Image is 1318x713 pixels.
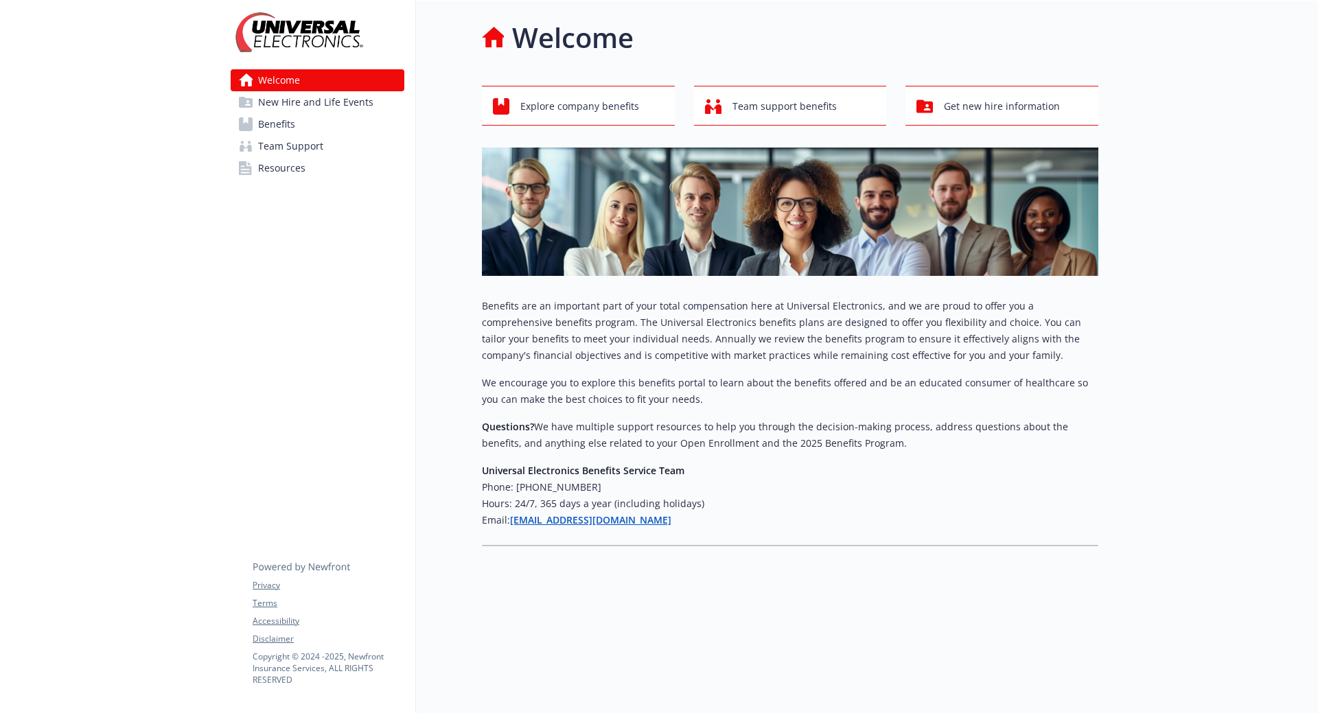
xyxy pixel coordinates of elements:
[253,633,404,645] a: Disclaimer
[231,69,404,91] a: Welcome
[482,148,1098,276] img: overview page banner
[231,91,404,113] a: New Hire and Life Events
[258,135,323,157] span: Team Support
[253,579,404,592] a: Privacy
[482,86,675,126] button: Explore company benefits
[482,464,684,477] strong: Universal Electronics Benefits Service Team
[694,86,887,126] button: Team support benefits
[732,93,837,119] span: Team support benefits
[258,69,300,91] span: Welcome
[482,375,1098,408] p: We encourage you to explore this benefits portal to learn about the benefits offered and be an ed...
[253,615,404,627] a: Accessibility
[253,597,404,609] a: Terms
[482,420,534,433] strong: Questions?
[482,512,1098,528] h6: Email:
[253,651,404,686] p: Copyright © 2024 - 2025 , Newfront Insurance Services, ALL RIGHTS RESERVED
[905,86,1098,126] button: Get new hire information
[944,93,1060,119] span: Get new hire information
[482,479,1098,495] h6: Phone: [PHONE_NUMBER]
[482,419,1098,452] p: We have multiple support resources to help you through the decision-making process, address quest...
[520,93,639,119] span: Explore company benefits
[258,113,295,135] span: Benefits
[231,135,404,157] a: Team Support
[231,157,404,179] a: Resources
[258,91,373,113] span: New Hire and Life Events
[482,298,1098,364] p: Benefits are an important part of your total compensation here at Universal Electronics, and we a...
[512,17,634,58] h1: Welcome
[231,113,404,135] a: Benefits
[510,513,671,526] a: [EMAIL_ADDRESS][DOMAIN_NAME]
[482,495,1098,512] h6: Hours: 24/7, 365 days a year (including holidays)​
[258,157,305,179] span: Resources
